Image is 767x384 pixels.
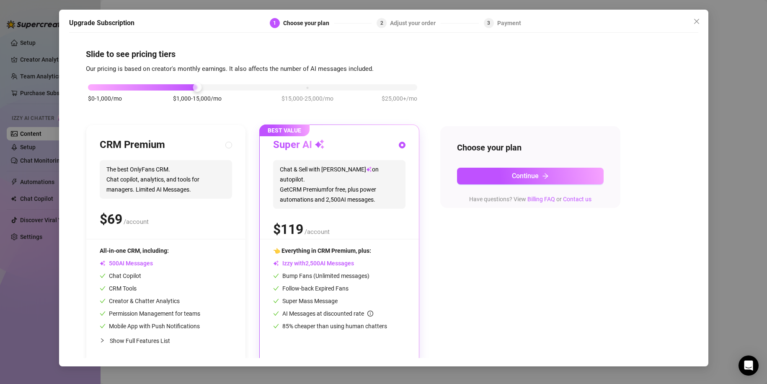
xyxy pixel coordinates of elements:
span: Permission Management for teams [100,310,200,317]
span: $15,000-25,000/mo [281,94,333,103]
span: 1 [273,20,276,26]
a: Contact us [563,196,591,202]
span: 2 [380,20,383,26]
h4: Choose your plan [457,142,604,153]
span: Our pricing is based on creator's monthly earnings. It also affects the number of AI messages inc... [86,65,374,73]
span: Continue [512,172,539,180]
span: check [100,323,106,329]
button: Close [690,15,703,28]
h5: Upgrade Subscription [69,18,134,28]
span: $0-1,000/mo [88,94,122,103]
span: AI Messages [100,260,153,267]
span: 85% cheaper than using human chatters [273,323,387,330]
span: Izzy with AI Messages [273,260,354,267]
span: BEST VALUE [259,125,310,136]
span: check [100,311,106,317]
span: Creator & Chatter Analytics [100,298,180,304]
span: $1,000-15,000/mo [173,94,222,103]
span: check [273,285,279,291]
span: $25,000+/mo [382,94,417,103]
span: close [693,18,700,25]
span: 3 [487,20,490,26]
span: 👈 Everything in CRM Premium, plus: [273,247,371,254]
span: The best OnlyFans CRM. Chat copilot, analytics, and tools for managers. Limited AI Messages. [100,160,232,199]
span: AI Messages at discounted rate [282,310,373,317]
span: check [273,311,279,317]
span: Chat & Sell with [PERSON_NAME] on autopilot. Get CRM Premium for free, plus power automations and... [273,160,405,209]
h3: Super AI [273,138,325,152]
a: Billing FAQ [527,196,555,202]
span: info-circle [367,311,373,317]
div: Show Full Features List [100,331,232,350]
div: Open Intercom Messenger [739,355,759,376]
span: $ [273,221,303,237]
span: check [273,298,279,304]
span: /account [124,218,149,226]
span: check [100,285,106,291]
span: CRM Tools [100,285,137,292]
span: Mobile App with Push Notifications [100,323,200,330]
span: collapsed [100,338,105,343]
span: All-in-one CRM, including: [100,247,169,254]
h3: CRM Premium [100,138,165,152]
h4: Slide to see pricing tiers [86,48,682,60]
span: Close [690,18,703,25]
span: Follow-back Expired Fans [273,285,349,292]
div: Adjust your order [390,18,441,28]
div: Choose your plan [283,18,334,28]
button: Continuearrow-right [457,168,604,184]
span: Have questions? View or [469,196,591,202]
div: Payment [497,18,521,28]
span: Chat Copilot [100,272,141,279]
span: arrow-right [542,173,549,179]
span: Bump Fans (Unlimited messages) [273,272,369,279]
span: Show Full Features List [110,337,170,344]
span: /account [305,228,330,236]
span: check [100,298,106,304]
span: Super Mass Message [273,298,338,304]
span: $ [100,211,122,227]
span: check [100,273,106,279]
span: check [273,323,279,329]
span: check [273,273,279,279]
